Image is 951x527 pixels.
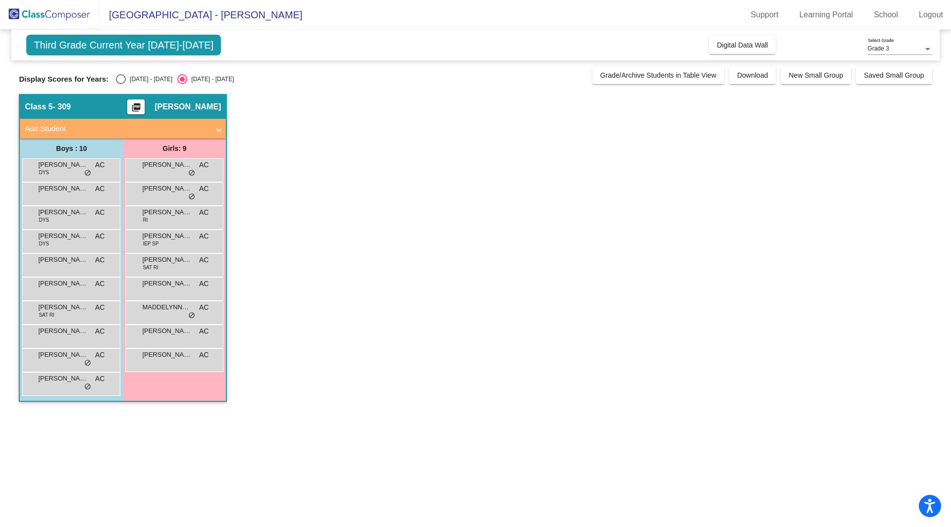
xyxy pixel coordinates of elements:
[38,207,88,217] span: [PERSON_NAME]
[600,71,717,79] span: Grade/Archive Students in Table View
[127,99,145,114] button: Print Students Details
[142,279,192,288] span: [PERSON_NAME]
[39,169,49,176] span: DYS
[188,312,195,320] span: do_not_disturb_alt
[155,102,221,112] span: [PERSON_NAME]
[95,302,105,313] span: AC
[199,326,209,336] span: AC
[20,119,226,139] mat-expansion-panel-header: Add Student
[592,66,725,84] button: Grade/Archive Students in Table View
[199,184,209,194] span: AC
[84,169,91,177] span: do_not_disturb_alt
[25,123,209,135] mat-panel-title: Add Student
[53,102,70,112] span: - 309
[729,66,776,84] button: Download
[143,264,158,271] span: SAT RI
[38,160,88,170] span: [PERSON_NAME]
[911,7,951,23] a: Logout
[856,66,932,84] button: Saved Small Group
[709,36,776,54] button: Digital Data Wall
[95,326,105,336] span: AC
[84,359,91,367] span: do_not_disturb_alt
[781,66,851,84] button: New Small Group
[868,45,889,52] span: Grade 3
[126,75,172,84] div: [DATE] - [DATE]
[199,255,209,265] span: AC
[864,71,924,79] span: Saved Small Group
[199,160,209,170] span: AC
[38,279,88,288] span: [PERSON_NAME]
[188,193,195,201] span: do_not_disturb_alt
[142,231,192,241] span: [PERSON_NAME]
[143,240,158,247] span: IEP SP
[38,302,88,312] span: [PERSON_NAME]
[142,184,192,193] span: [PERSON_NAME]
[38,374,88,383] span: [PERSON_NAME]
[199,350,209,360] span: AC
[38,255,88,265] span: [PERSON_NAME]
[142,160,192,170] span: [PERSON_NAME]
[99,7,302,23] span: [GEOGRAPHIC_DATA] - [PERSON_NAME]
[26,35,221,55] span: Third Grade Current Year [DATE]-[DATE]
[743,7,787,23] a: Support
[38,184,88,193] span: [PERSON_NAME]
[188,169,195,177] span: do_not_disturb_alt
[789,71,843,79] span: New Small Group
[142,302,192,312] span: MADDELYNNE [PERSON_NAME]
[142,350,192,360] span: [PERSON_NAME]
[792,7,861,23] a: Learning Portal
[95,350,105,360] span: AC
[95,184,105,194] span: AC
[199,302,209,313] span: AC
[130,102,142,116] mat-icon: picture_as_pdf
[95,255,105,265] span: AC
[187,75,234,84] div: [DATE] - [DATE]
[717,41,768,49] span: Digital Data Wall
[95,374,105,384] span: AC
[123,139,226,158] div: Girls: 9
[19,75,108,84] span: Display Scores for Years:
[25,102,53,112] span: Class 5
[39,240,49,247] span: DYS
[866,7,906,23] a: School
[84,383,91,391] span: do_not_disturb_alt
[142,326,192,336] span: [PERSON_NAME]
[95,231,105,241] span: AC
[95,160,105,170] span: AC
[38,350,88,360] span: [PERSON_NAME]
[199,207,209,218] span: AC
[95,279,105,289] span: AC
[143,216,148,224] span: RI
[39,216,49,224] span: DYS
[95,207,105,218] span: AC
[142,255,192,265] span: [PERSON_NAME]
[737,71,768,79] span: Download
[38,231,88,241] span: [PERSON_NAME]
[20,139,123,158] div: Boys : 10
[199,231,209,241] span: AC
[39,311,54,319] span: SAT RI
[38,326,88,336] span: [PERSON_NAME]
[142,207,192,217] span: [PERSON_NAME]
[116,74,234,84] mat-radio-group: Select an option
[199,279,209,289] span: AC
